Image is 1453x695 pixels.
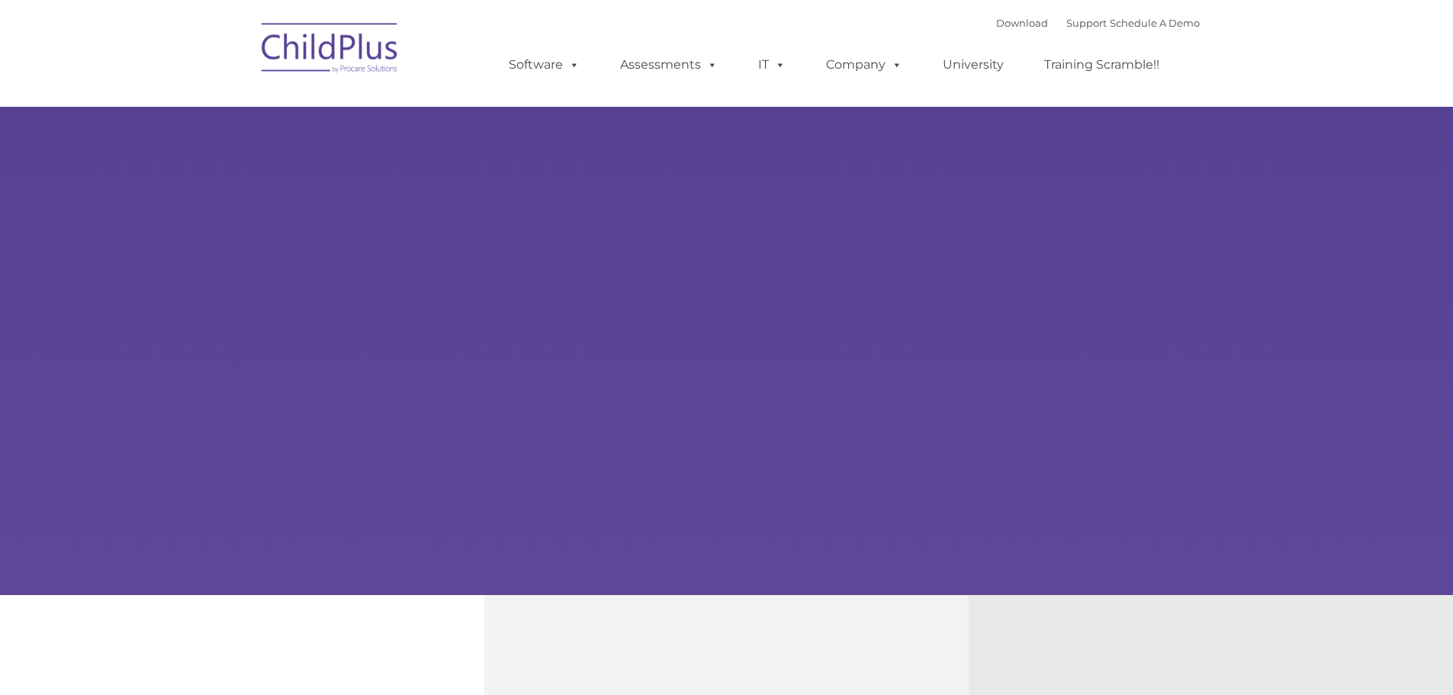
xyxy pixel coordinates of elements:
[996,17,1048,29] a: Download
[605,50,733,80] a: Assessments
[811,50,918,80] a: Company
[493,50,595,80] a: Software
[996,17,1200,29] font: |
[254,12,407,88] img: ChildPlus by Procare Solutions
[1066,17,1107,29] a: Support
[743,50,801,80] a: IT
[927,50,1019,80] a: University
[1029,50,1175,80] a: Training Scramble!!
[1110,17,1200,29] a: Schedule A Demo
